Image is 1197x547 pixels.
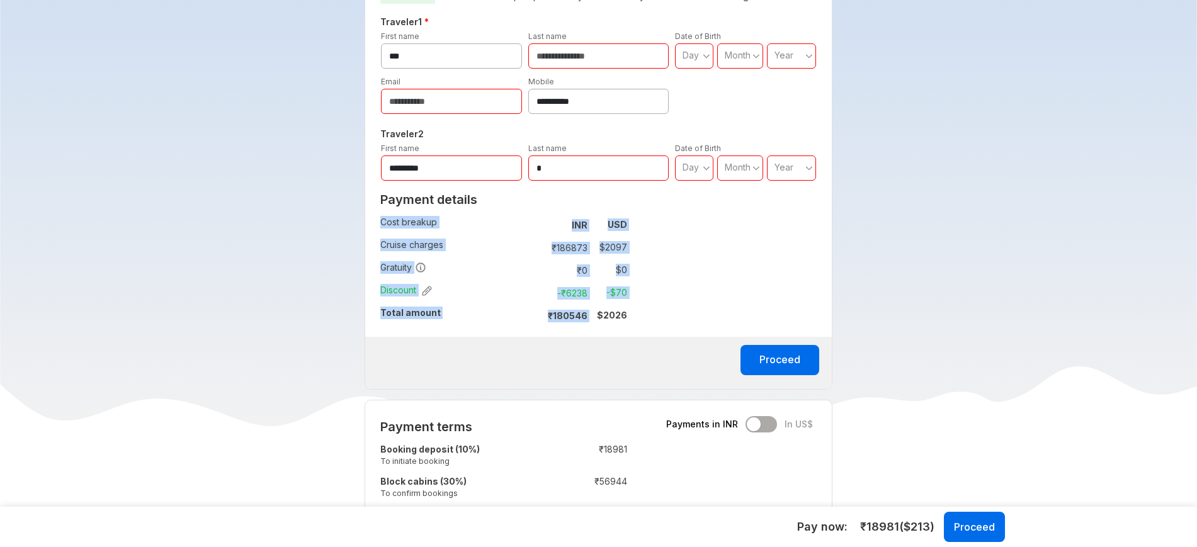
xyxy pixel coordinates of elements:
[774,162,793,172] span: Year
[378,14,819,30] h5: Traveler 1
[380,261,426,274] span: Gratuity
[534,259,540,281] td: :
[805,50,813,62] svg: angle down
[381,144,419,153] label: First name
[797,519,848,534] h5: Pay now:
[546,505,552,537] td: :
[725,162,751,172] span: Month
[380,488,546,499] small: To confirm bookings
[548,310,587,321] strong: ₹ 180546
[860,519,934,535] span: ₹ 18981 ($ 213 )
[534,213,540,236] td: :
[683,162,699,172] span: Day
[534,304,540,327] td: :
[608,219,627,230] strong: USD
[805,162,813,174] svg: angle down
[380,419,627,434] h2: Payment terms
[546,473,552,505] td: :
[381,31,419,41] label: First name
[552,505,627,537] td: ₹ 113888
[725,50,751,60] span: Month
[380,444,480,454] strong: Booking deposit (10%)
[380,192,627,207] h2: Payment details
[380,236,534,259] td: Cruise charges
[752,162,760,174] svg: angle down
[703,50,710,62] svg: angle down
[683,50,699,60] span: Day
[666,418,738,431] span: Payments in INR
[540,239,593,256] td: ₹ 186873
[552,441,627,473] td: ₹ 18981
[593,261,627,279] td: $ 0
[546,441,552,473] td: :
[675,31,721,41] label: Date of Birth
[703,162,710,174] svg: angle down
[380,476,467,487] strong: Block cabins (30%)
[380,456,546,466] small: To initiate booking
[774,50,793,60] span: Year
[528,77,554,86] label: Mobile
[552,473,627,505] td: ₹ 56944
[540,261,593,279] td: ₹ 0
[534,236,540,259] td: :
[675,144,721,153] label: Date of Birth
[540,284,593,302] td: -₹ 6238
[572,220,587,230] strong: INR
[380,213,534,236] td: Cost breakup
[534,281,540,304] td: :
[380,307,441,318] strong: Total amount
[528,31,567,41] label: Last name
[785,418,813,431] span: In US$
[381,77,400,86] label: Email
[593,239,627,256] td: $ 2097
[528,144,567,153] label: Last name
[752,50,760,62] svg: angle down
[740,345,819,375] button: Proceed
[378,127,819,142] h5: Traveler 2
[597,310,627,320] strong: $ 2026
[944,512,1005,542] button: Proceed
[380,284,432,296] span: Discount
[593,284,627,302] td: -$ 70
